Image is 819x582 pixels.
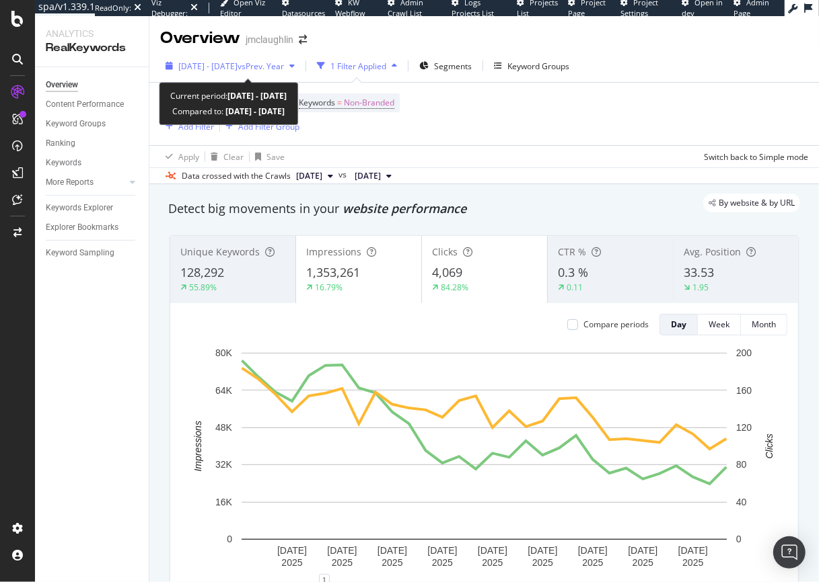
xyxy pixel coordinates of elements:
[46,220,139,235] a: Explorer Bookmarks
[482,557,503,568] text: 2025
[46,156,81,170] div: Keywords
[736,385,752,396] text: 160
[432,557,453,568] text: 2025
[220,118,299,134] button: Add Filter Group
[355,170,381,182] span: 2024 Nov. 19th
[46,220,118,235] div: Explorer Bookmarks
[178,151,199,163] div: Apply
[682,557,703,568] text: 2025
[299,35,307,44] div: arrow-right-arrow-left
[344,93,394,112] span: Non-Branded
[46,246,114,260] div: Keyword Sampling
[95,3,131,13] div: ReadOnly:
[671,319,686,330] div: Day
[633,557,653,568] text: 2025
[378,545,407,556] text: [DATE]
[684,245,741,258] span: Avg. Position
[246,33,293,46] div: jmclaughlin
[773,536,806,569] div: Open Intercom Messenger
[181,346,787,579] svg: A chart.
[327,545,357,556] text: [DATE]
[46,201,113,215] div: Keywords Explorer
[583,319,649,330] div: Compare periods
[46,246,139,260] a: Keyword Sampling
[160,27,240,50] div: Overview
[312,55,402,77] button: 1 Filter Applied
[215,347,233,358] text: 80K
[46,27,138,40] div: Analytics
[698,314,741,335] button: Week
[46,97,124,112] div: Content Performance
[478,545,507,556] text: [DATE]
[46,117,106,131] div: Keyword Groups
[736,347,752,358] text: 200
[46,40,138,56] div: RealKeywords
[741,314,787,335] button: Month
[427,545,457,556] text: [DATE]
[299,97,335,108] span: Keywords
[489,55,575,77] button: Keyword Groups
[46,201,139,215] a: Keywords Explorer
[441,282,468,293] div: 84.28%
[46,78,139,92] a: Overview
[46,78,78,92] div: Overview
[628,545,657,556] text: [DATE]
[282,8,325,18] span: Datasources
[238,60,284,72] span: vs Prev. Year
[709,319,729,330] div: Week
[339,169,349,181] span: vs
[736,534,742,544] text: 0
[692,282,709,293] div: 1.95
[432,264,462,280] span: 4,069
[660,314,698,335] button: Day
[178,121,214,132] div: Add Filter
[434,60,472,72] span: Segments
[227,534,232,544] text: 0
[46,117,139,131] a: Keyword Groups
[180,245,260,258] span: Unique Keywords
[752,319,776,330] div: Month
[699,146,808,167] button: Switch back to Simple mode
[46,175,94,190] div: More Reports
[703,194,800,212] div: legacy label
[160,146,199,167] button: Apply
[205,146,244,167] button: Clear
[736,460,747,470] text: 80
[189,282,217,293] div: 55.89%
[507,60,569,72] div: Keyword Groups
[306,245,361,258] span: Impressions
[160,118,214,134] button: Add Filter
[250,146,285,167] button: Save
[528,545,557,556] text: [DATE]
[684,264,714,280] span: 33.53
[291,168,339,184] button: [DATE]
[215,422,233,433] text: 48K
[46,97,139,112] a: Content Performance
[178,60,238,72] span: [DATE] - [DATE]
[432,245,458,258] span: Clicks
[227,90,287,101] b: [DATE] - [DATE]
[582,557,603,568] text: 2025
[215,460,233,470] text: 32K
[223,151,244,163] div: Clear
[170,88,287,103] div: Current period:
[532,557,553,568] text: 2025
[281,557,302,568] text: 2025
[215,385,233,396] text: 64K
[306,264,360,280] span: 1,353,261
[315,282,343,293] div: 16.79%
[382,557,402,568] text: 2025
[172,103,285,119] div: Compared to:
[678,545,708,556] text: [DATE]
[567,282,583,293] div: 0.11
[223,106,285,117] b: [DATE] - [DATE]
[182,170,291,182] div: Data crossed with the Crawls
[192,421,203,471] text: Impressions
[180,264,224,280] span: 128,292
[558,264,588,280] span: 0.3 %
[330,60,386,72] div: 1 Filter Applied
[558,245,586,258] span: CTR %
[215,497,233,507] text: 16K
[46,136,139,151] a: Ranking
